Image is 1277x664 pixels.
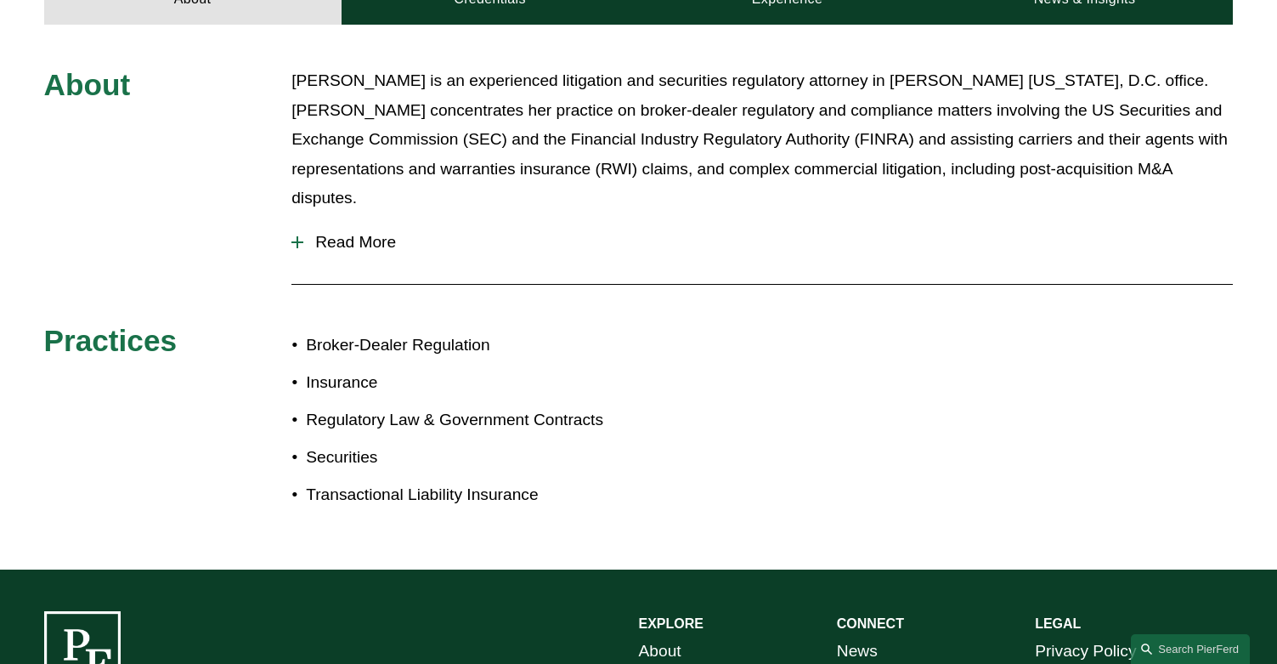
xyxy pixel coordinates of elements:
p: Insurance [306,368,638,398]
p: [PERSON_NAME] is an experienced litigation and securities regulatory attorney in [PERSON_NAME] [U... [291,66,1233,213]
p: Broker-Dealer Regulation [306,331,638,360]
strong: EXPLORE [639,616,703,631]
button: Read More [291,220,1233,264]
strong: CONNECT [837,616,904,631]
a: Search this site [1131,634,1250,664]
p: Securities [306,443,638,473]
strong: LEGAL [1035,616,1081,631]
p: Transactional Liability Insurance [306,480,638,510]
span: About [44,68,131,101]
span: Practices [44,324,178,357]
span: Read More [303,233,1233,252]
p: Regulatory Law & Government Contracts [306,406,638,435]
